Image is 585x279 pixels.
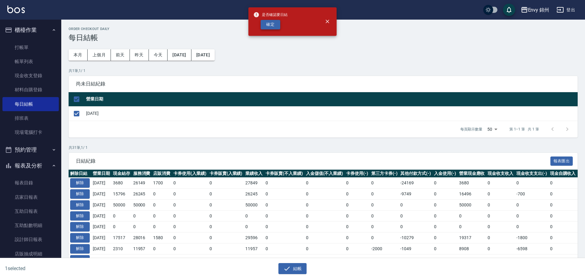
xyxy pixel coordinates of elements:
td: 0 [304,232,345,243]
td: 0 [304,178,345,189]
th: 解除日結 [69,170,91,178]
h3: 每日結帳 [69,33,578,42]
td: 0 [486,221,515,232]
button: 登出 [554,4,578,16]
th: 店販消費 [152,170,172,178]
td: 26149 [132,178,152,189]
th: 其他付款方式(-) [399,170,432,178]
button: 今天 [149,49,168,61]
td: 0 [345,254,370,265]
button: 本月 [69,49,88,61]
div: Envy 錦州 [528,6,549,14]
td: [DATE] [91,189,111,200]
td: 0 [370,199,399,210]
button: 預約管理 [2,142,59,158]
td: 0 [304,210,345,221]
td: 27849 [244,178,264,189]
button: save [503,4,515,16]
td: 50000 [111,199,132,210]
th: 入金使用(-) [432,170,458,178]
td: 11957 [244,243,264,254]
td: 0 [486,232,515,243]
td: 0 [208,243,244,254]
td: 0 [264,232,304,243]
td: 0 [432,178,458,189]
td: 0 [458,210,486,221]
td: 0 [370,232,399,243]
td: 0 [244,221,264,232]
td: 0 [549,232,577,243]
p: 共 31 筆, 1 / 1 [69,145,578,150]
td: -24169 [399,178,432,189]
td: 0 [486,210,515,221]
button: 確定 [261,20,280,29]
td: 50000 [244,199,264,210]
td: 28016 [132,232,152,243]
td: 15796 [111,189,132,200]
td: 0 [432,232,458,243]
td: 0 [370,189,399,200]
td: 0 [432,199,458,210]
td: 0 [264,243,304,254]
td: [DATE] [85,106,578,121]
td: 16496 [458,189,486,200]
button: 解除 [70,200,90,210]
td: 0 [549,243,577,254]
h2: Order checkout daily [69,27,578,31]
a: 報表匯出 [550,158,573,164]
a: 材料自購登錄 [2,83,59,97]
img: Logo [7,6,25,13]
td: 0 [486,243,515,254]
td: 0 [399,221,432,232]
td: [DATE] [91,210,111,221]
td: 0 [515,178,549,189]
td: 0 [264,199,304,210]
td: 0 [111,221,132,232]
td: 0 [345,221,370,232]
button: [DATE] [191,49,215,61]
td: 0 [304,243,345,254]
button: 報表匯出 [550,156,573,166]
td: 56464 [111,254,132,265]
a: 設計師日報表 [2,232,59,247]
td: -2000 [370,243,399,254]
td: -874 [515,254,549,265]
td: 0 [304,254,345,265]
td: 0 [152,199,172,210]
td: 1700 [152,178,172,189]
td: 0 [549,210,577,221]
td: [DATE] [91,243,111,254]
td: 0 [549,254,577,265]
td: 0 [399,199,432,210]
span: 是否確認要日結 [253,12,288,18]
td: 0 [208,232,244,243]
td: 0 [304,199,345,210]
td: 0 [172,221,208,232]
td: 0 [345,178,370,189]
button: 上個月 [88,49,111,61]
button: 解除 [70,178,90,188]
p: 每頁顯示數量 [460,126,482,132]
td: 0 [132,210,152,221]
td: 0 [208,210,244,221]
td: 0 [345,210,370,221]
th: 卡券使用(-) [345,170,370,178]
td: 0 [264,210,304,221]
td: 73367 [244,254,264,265]
td: 0 [208,189,244,200]
td: 0 [132,221,152,232]
td: 0 [486,199,515,210]
td: 0 [208,199,244,210]
td: 0 [264,189,304,200]
th: 現金自購收入 [549,170,577,178]
td: 0 [549,221,577,232]
button: 櫃檯作業 [2,22,59,38]
a: 現金收支登錄 [2,69,59,83]
td: 0 [208,178,244,189]
td: 0 [172,210,208,221]
td: 0 [432,221,458,232]
td: 0 [111,210,132,221]
td: 50000 [132,199,152,210]
th: 業績收入 [244,170,264,178]
td: 0 [304,189,345,200]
